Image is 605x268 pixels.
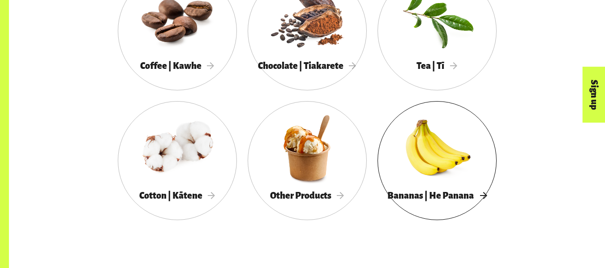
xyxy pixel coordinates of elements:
span: Bananas | He Panana [387,191,487,200]
a: Bananas | He Panana [378,101,497,220]
span: Tea | Tī [416,61,457,71]
span: Other Products [270,191,344,200]
span: Coffee | Kawhe [140,61,215,71]
span: Cotton | Kātene [139,191,215,200]
a: Other Products [248,101,367,220]
a: Cotton | Kātene [118,101,237,220]
span: Chocolate | Tiakarete [258,61,356,71]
